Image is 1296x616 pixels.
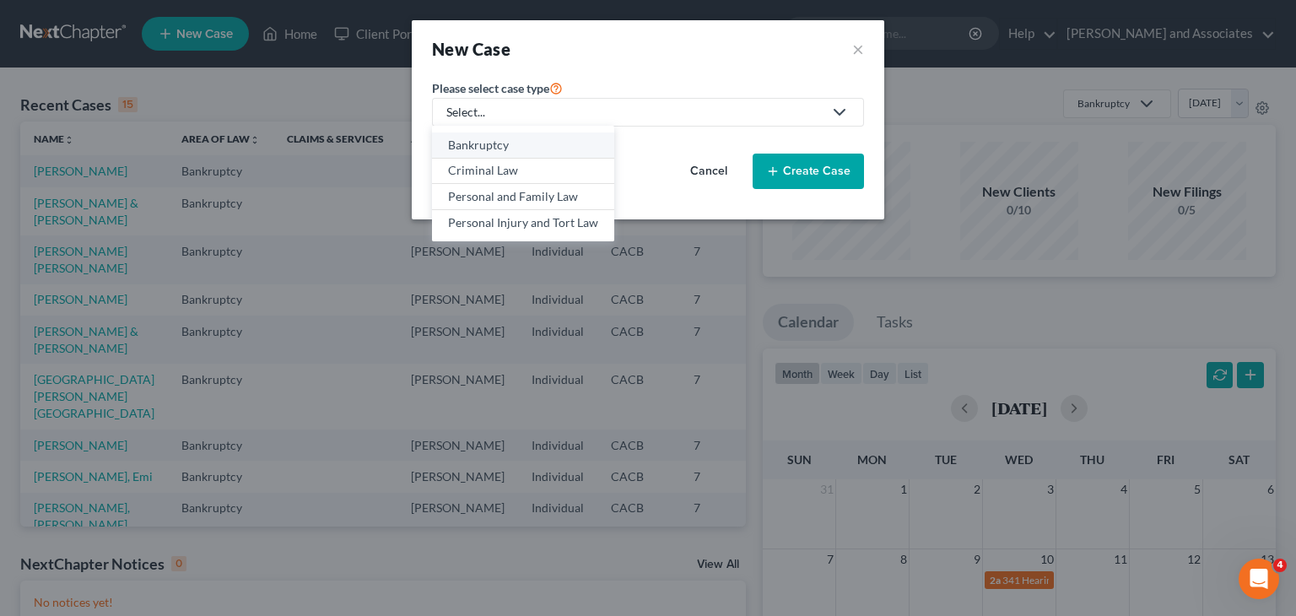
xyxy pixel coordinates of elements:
[672,154,746,188] button: Cancel
[753,154,864,189] button: Create Case
[448,188,598,205] div: Personal and Family Law
[432,81,549,95] span: Please select case type
[432,132,614,159] a: Bankruptcy
[448,137,598,154] div: Bankruptcy
[432,210,614,235] a: Personal Injury and Tort Law
[432,39,510,59] strong: New Case
[852,37,864,61] button: ×
[432,184,614,210] a: Personal and Family Law
[446,104,823,121] div: Select...
[448,162,598,179] div: Criminal Law
[1239,559,1279,599] iframe: Intercom live chat
[1273,559,1287,572] span: 4
[432,159,614,185] a: Criminal Law
[448,214,598,231] div: Personal Injury and Tort Law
